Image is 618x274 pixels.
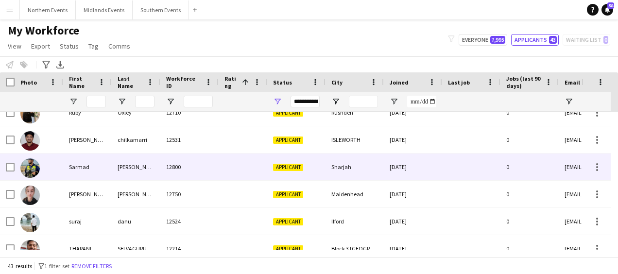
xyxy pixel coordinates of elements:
[27,40,54,52] a: Export
[390,79,409,86] span: Joined
[273,79,292,86] span: Status
[326,181,384,207] div: Maidenhead
[273,109,303,117] span: Applicant
[326,99,384,126] div: Rushden
[56,40,83,52] a: Status
[601,4,613,16] a: 58
[20,104,40,123] img: Ruby Oxley
[85,40,103,52] a: Tag
[88,42,99,51] span: Tag
[4,40,25,52] a: View
[69,261,114,272] button: Remove filters
[326,154,384,180] div: Sharjah
[40,59,52,70] app-action-btn: Advanced filters
[63,208,112,235] div: suraj
[86,96,106,107] input: First Name Filter Input
[384,208,442,235] div: [DATE]
[133,0,189,19] button: Southern Events
[20,213,40,232] img: suraj danu
[331,79,343,86] span: City
[160,208,219,235] div: 12524
[511,34,559,46] button: Applicants43
[135,96,154,107] input: Last Name Filter Input
[20,0,76,19] button: Northern Events
[63,235,112,262] div: THARANI
[118,75,143,89] span: Last Name
[549,36,557,44] span: 43
[273,97,282,106] button: Open Filter Menu
[63,181,112,207] div: [PERSON_NAME]
[20,158,40,178] img: Sarmad Nadeem
[224,75,238,89] span: Rating
[407,96,436,107] input: Joined Filter Input
[20,131,40,151] img: santhosh chilkamarri
[112,208,160,235] div: danu
[160,181,219,207] div: 12750
[490,36,505,44] span: 7,995
[273,245,303,253] span: Applicant
[166,75,201,89] span: Workforce ID
[384,181,442,207] div: [DATE]
[326,235,384,262] div: Block 3 [GEOGRAPHIC_DATA]
[112,99,160,126] div: Oxley
[112,126,160,153] div: chilkamarri
[500,181,559,207] div: 0
[273,191,303,198] span: Applicant
[160,154,219,180] div: 12800
[607,2,614,9] span: 58
[384,235,442,262] div: [DATE]
[20,186,40,205] img: Sophie Barnes
[500,99,559,126] div: 0
[31,42,50,51] span: Export
[500,126,559,153] div: 0
[349,96,378,107] input: City Filter Input
[273,137,303,144] span: Applicant
[69,75,94,89] span: First Name
[184,96,213,107] input: Workforce ID Filter Input
[160,99,219,126] div: 12710
[20,79,37,86] span: Photo
[160,126,219,153] div: 12531
[500,208,559,235] div: 0
[108,42,130,51] span: Comms
[76,0,133,19] button: Midlands Events
[565,79,580,86] span: Email
[160,235,219,262] div: 12214
[448,79,470,86] span: Last job
[112,235,160,262] div: SELVAGURU
[118,97,126,106] button: Open Filter Menu
[44,262,69,270] span: 1 filter set
[326,208,384,235] div: Ilford
[69,97,78,106] button: Open Filter Menu
[112,154,160,180] div: [PERSON_NAME]
[63,126,112,153] div: [PERSON_NAME]
[60,42,79,51] span: Status
[54,59,66,70] app-action-btn: Export XLSX
[104,40,134,52] a: Comms
[500,154,559,180] div: 0
[565,97,573,106] button: Open Filter Menu
[166,97,175,106] button: Open Filter Menu
[273,164,303,171] span: Applicant
[8,23,79,38] span: My Workforce
[63,154,112,180] div: Sarmad
[384,126,442,153] div: [DATE]
[500,235,559,262] div: 0
[459,34,507,46] button: Everyone7,995
[331,97,340,106] button: Open Filter Menu
[326,126,384,153] div: ISLEWORTH
[273,218,303,225] span: Applicant
[112,181,160,207] div: [PERSON_NAME]
[384,154,442,180] div: [DATE]
[506,75,541,89] span: Jobs (last 90 days)
[63,99,112,126] div: Ruby
[384,99,442,126] div: [DATE]
[20,240,40,259] img: THARANI SELVAGURU
[8,42,21,51] span: View
[390,97,398,106] button: Open Filter Menu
